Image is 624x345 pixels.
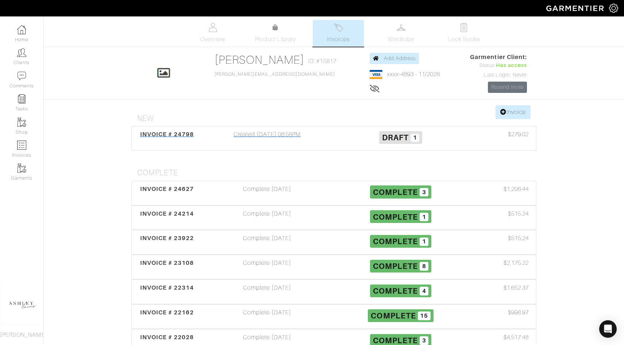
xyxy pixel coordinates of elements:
[448,35,480,44] span: Look Books
[140,210,194,217] span: INVOICE # 24214
[17,25,26,34] img: dashboard-icon-dbcd8f5a0b271acd01030246c82b418ddd0df26cd7fceb0bd07c9910d44c42f6.png
[388,35,414,44] span: Wardrobe
[420,238,428,246] span: 1
[17,141,26,150] img: orders-icon-0abe47150d42831381b5fb84f609e132dff9fe21cb692f30cb5eec754e2cba89.png
[131,255,536,279] a: INVOICE # 23108 Complete [DATE] Complete 8 $2,175.22
[543,2,609,15] img: garmentier-logo-header-white-b43fb05a5012e4ada735d5af1a66efaba907eab6374d6393d1fbf88cb4ef424d.png
[384,55,416,61] span: Add Address
[488,82,527,93] a: Resend Invite
[308,57,336,66] span: ID: #15817
[250,23,301,44] a: Product Library
[327,35,349,44] span: Invoices
[200,283,334,300] div: Complete [DATE]
[313,20,364,47] a: Invoices
[255,35,296,44] span: Product Library
[599,320,617,338] div: Open Intercom Messenger
[373,212,418,221] span: Complete
[140,259,194,266] span: INVOICE # 23108
[504,185,529,193] span: $1,206.44
[496,105,531,119] a: Invoice
[371,311,416,320] span: Complete
[140,131,194,138] span: INVOICE # 24798
[370,70,382,79] img: visa-934b35602734be37eb7d5d7e5dbcd2044c359bf20a24dc3361ca3fa54326a8a7.png
[200,308,334,325] div: Complete [DATE]
[470,53,527,62] span: Garmentier Client:
[373,188,418,197] span: Complete
[17,164,26,173] img: garments-icon-b7da505a4dc4fd61783c78ac3ca0ef83fa9d6f193b1c9dc38574b1d14d53ca28.png
[200,185,334,201] div: Complete [DATE]
[373,336,418,345] span: Complete
[373,286,418,295] span: Complete
[200,234,334,251] div: Complete [DATE]
[17,118,26,127] img: garments-icon-b7da505a4dc4fd61783c78ac3ca0ef83fa9d6f193b1c9dc38574b1d14d53ca28.png
[131,230,536,255] a: INVOICE # 23922 Complete [DATE] Complete 1 $515.24
[334,23,343,32] img: orders-27d20c2124de7fd6de4e0e44c1d41de31381a507db9b33961299e4e07d508b8c.svg
[609,4,618,13] img: gear-icon-white-bd11855cb880d31180b6d7d6211b90ccbf57a29d726f0c71d8c61bd08dd39cc2.png
[375,20,427,47] a: Wardrobe
[373,237,418,246] span: Complete
[508,308,529,317] span: $998.97
[17,48,26,57] img: clients-icon-6bae9207a08558b7cb47a8932f037763ab4055f8c8b6bfacd5dc20c3e0201464.png
[411,134,419,142] span: 1
[140,185,194,192] span: INVOICE # 24627
[140,284,194,291] span: INVOICE # 22314
[470,62,527,70] div: Status:
[131,205,536,230] a: INVOICE # 24214 Complete [DATE] Complete 1 $515.24
[508,234,529,243] span: $515.24
[131,181,536,205] a: INVOICE # 24627 Complete [DATE] Complete 3 $1,206.44
[508,130,529,139] span: $279.02
[17,71,26,81] img: comment-icon-a0a6a9ef722e966f86d9cbdc48e553b5cf19dbc54f86b18d962a5391bc8f6eb6.png
[131,279,536,304] a: INVOICE # 22314 Complete [DATE] Complete 4 $1,652.37
[131,126,536,151] a: INVOICE # 24798 Created [DATE] 08:56PM Draft 1 $279.02
[131,304,536,329] a: INVOICE # 22162 Complete [DATE] Complete 15 $998.97
[470,71,527,79] div: Last Login: Never
[208,23,217,32] img: basicinfo-40fd8af6dae0f16599ec9e87c0ef1c0a1fdea2edbe929e3d69a839185d80c458.svg
[200,35,225,44] span: Overview
[420,336,428,345] span: 3
[508,209,529,218] span: $515.24
[17,94,26,103] img: reminder-icon-8004d30b9f0a5d33ae49ab947aed9ed385cf756f9e5892f1edd6e32f2345188e.png
[140,309,194,316] span: INVOICE # 22162
[504,283,529,292] span: $1,652.37
[496,62,527,70] span: Has access
[387,71,440,78] a: xxxx-4893 - 11/2026
[420,213,428,221] span: 1
[438,20,489,47] a: Look Books
[215,53,305,66] a: [PERSON_NAME]
[373,262,418,271] span: Complete
[187,20,238,47] a: Overview
[137,114,536,123] h4: New
[137,168,536,177] h4: Complete
[420,287,428,295] span: 4
[370,53,419,64] a: Add Address
[140,235,194,242] span: INVOICE # 23922
[504,333,529,342] span: $4,517.48
[504,259,529,267] span: $2,175.22
[418,311,431,320] span: 15
[215,72,335,77] a: [PERSON_NAME][EMAIL_ADDRESS][DOMAIN_NAME]
[382,133,409,142] span: Draft
[140,334,194,341] span: INVOICE # 22028
[200,130,334,147] div: Created [DATE] 08:56PM
[200,209,334,226] div: Complete [DATE]
[420,262,428,271] span: 8
[420,188,428,197] span: 3
[200,259,334,275] div: Complete [DATE]
[459,23,469,32] img: todo-9ac3debb85659649dc8f770b8b6100bb5dab4b48dedcbae339e5042a72dfd3cc.svg
[397,23,406,32] img: wardrobe-487a4870c1b7c33e795ec22d11cfc2ed9d08956e64fb3008fe2437562e282088.svg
